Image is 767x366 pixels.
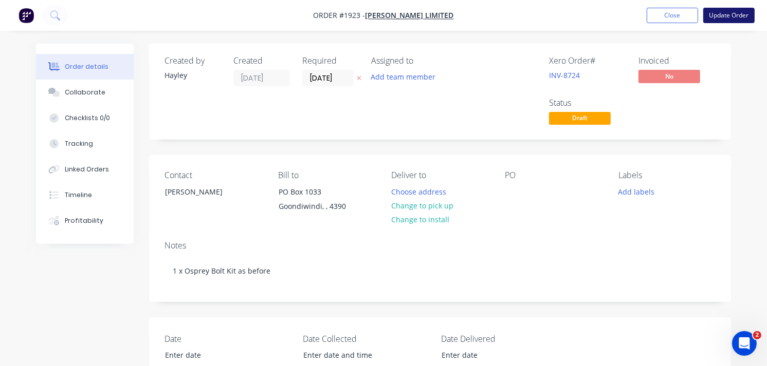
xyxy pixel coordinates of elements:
div: Tracking [65,139,93,148]
div: Collaborate [65,88,105,97]
label: Date [165,333,293,345]
div: Order details [65,62,108,71]
div: [PERSON_NAME] [165,185,250,199]
button: Checklists 0/0 [36,105,134,131]
div: 1 x Osprey Bolt Kit as before [165,255,716,286]
div: Notes [165,241,716,251]
label: Date Collected [303,333,431,345]
div: Bill to [278,170,375,180]
button: Order details [36,54,134,80]
button: Close [647,8,698,23]
button: Collaborate [36,80,134,105]
div: Goondiwindi, , 4390 [279,199,364,214]
img: Factory [19,8,34,23]
label: Date Delivered [441,333,570,345]
span: 2 [753,331,761,339]
button: Add team member [366,70,441,84]
button: Change to pick up [386,199,459,213]
input: Enter date and time [296,348,424,363]
button: Linked Orders [36,157,134,182]
div: PO Box 1033Goondiwindi, , 4390 [270,184,373,217]
div: Linked Orders [65,165,109,174]
span: Draft [549,112,611,125]
div: Created by [165,56,221,66]
div: [PERSON_NAME] [156,184,259,217]
button: Update Order [703,8,755,23]
div: Xero Order # [549,56,626,66]
button: Profitability [36,208,134,234]
input: Enter date [158,348,286,363]
div: Labels [618,170,716,180]
div: Required [302,56,359,66]
input: Enter date [434,348,562,363]
div: Checklists 0/0 [65,113,110,123]
div: Hayley [165,70,221,81]
div: Deliver to [392,170,489,180]
div: PO [505,170,602,180]
a: [PERSON_NAME] Limited [366,11,454,21]
a: INV-8724 [549,70,580,80]
div: Timeline [65,190,92,200]
button: Add labels [613,184,660,198]
button: Tracking [36,131,134,157]
div: Created [233,56,290,66]
div: Invoiced [638,56,716,66]
button: Add team member [371,70,441,84]
button: Timeline [36,182,134,208]
div: Profitability [65,216,103,225]
div: Contact [165,170,262,180]
div: Status [549,98,626,108]
button: Change to install [386,213,454,226]
span: No [638,70,700,83]
button: Choose address [386,184,451,198]
div: PO Box 1033 [279,185,364,199]
span: Order #1923 - [314,11,366,21]
iframe: Intercom live chat [732,331,757,356]
div: Assigned to [371,56,474,66]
